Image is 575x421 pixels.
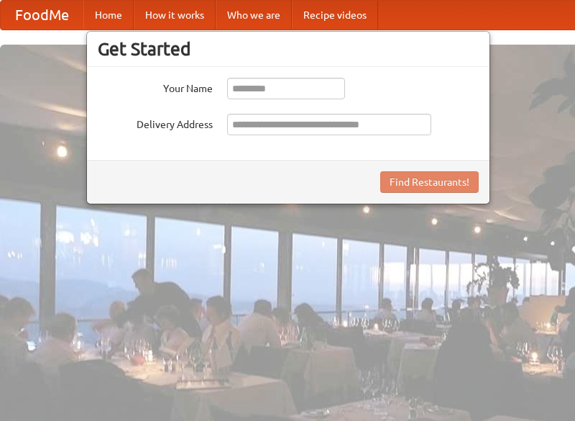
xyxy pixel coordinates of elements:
h3: Get Started [98,38,479,60]
a: Recipe videos [292,1,378,30]
a: Home [83,1,134,30]
label: Delivery Address [98,114,213,132]
button: Find Restaurants! [380,171,479,193]
a: Who we are [216,1,292,30]
label: Your Name [98,78,213,96]
a: FoodMe [1,1,83,30]
a: How it works [134,1,216,30]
